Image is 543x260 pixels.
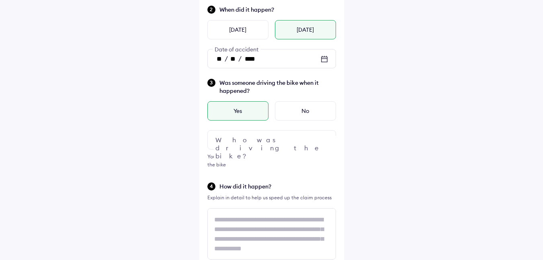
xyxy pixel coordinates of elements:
span: / [225,54,228,62]
span: / [238,54,242,62]
div: No [275,101,336,121]
div: Explain in detail to help us speed up the claim process [207,194,336,202]
div: [DATE] [275,20,336,39]
span: Date of accident [213,46,260,53]
span: Was someone driving the bike when it happened? [219,79,336,95]
div: You can file a claim even if someone else was driving the bike [207,153,336,169]
div: [DATE] [207,20,268,39]
div: Yes [207,101,268,121]
span: When did it happen? [219,6,336,14]
span: How did it happen? [219,182,336,190]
